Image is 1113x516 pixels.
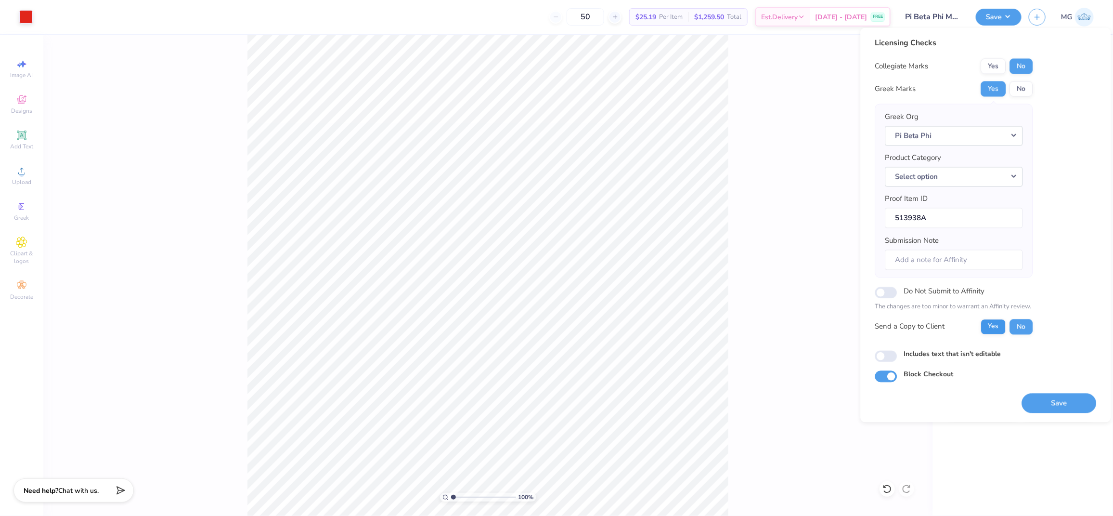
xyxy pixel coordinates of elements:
button: No [1010,81,1033,97]
span: MG [1061,12,1073,23]
span: $25.19 [635,12,656,22]
label: Block Checkout [904,369,954,379]
span: Upload [12,178,31,186]
span: Est. Delivery [761,12,798,22]
span: Add Text [10,143,33,150]
span: Per Item [659,12,683,22]
span: Designs [11,107,32,115]
label: Proof Item ID [885,194,928,205]
label: Greek Org [885,112,919,123]
input: Untitled Design [898,7,969,26]
button: No [1010,59,1033,74]
span: Greek [14,214,29,222]
div: Send a Copy to Client [875,321,945,332]
span: $1,259.50 [694,12,724,22]
label: Includes text that isn't editable [904,349,1001,359]
div: Licensing Checks [875,38,1033,49]
label: Product Category [885,153,942,164]
div: Greek Marks [875,83,916,94]
img: Mary Grace [1075,8,1094,26]
span: [DATE] - [DATE] [815,12,867,22]
button: Pi Beta Phi [885,126,1023,146]
label: Do Not Submit to Affinity [904,285,985,298]
button: No [1010,319,1033,334]
button: Select option [885,167,1023,186]
p: The changes are too minor to warrant an Affinity review. [875,303,1033,312]
span: Chat with us. [58,486,99,495]
button: Save [1022,393,1097,413]
input: Add a note for Affinity [885,250,1023,270]
div: Collegiate Marks [875,61,929,72]
span: FREE [873,13,883,20]
button: Yes [981,319,1006,334]
button: Save [976,9,1022,26]
a: MG [1061,8,1094,26]
span: Decorate [10,293,33,301]
input: – – [567,8,604,26]
button: Yes [981,81,1006,97]
span: Clipart & logos [5,250,39,265]
span: 100 % [518,493,534,502]
label: Submission Note [885,236,939,247]
button: Yes [981,59,1006,74]
span: Image AI [11,71,33,79]
span: Total [727,12,741,22]
strong: Need help? [24,486,58,495]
